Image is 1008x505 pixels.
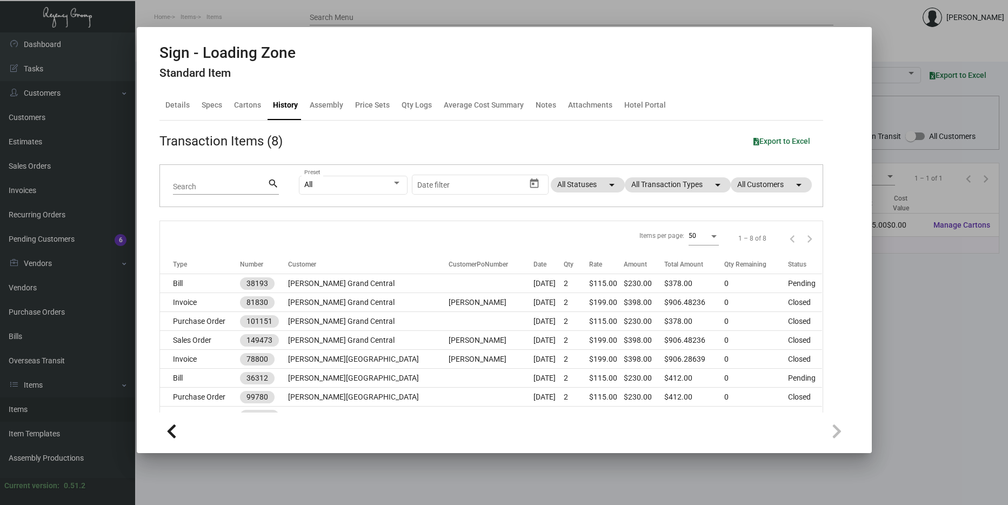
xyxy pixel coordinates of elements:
[564,388,590,407] td: 2
[664,260,724,269] div: Total Amount
[689,232,696,240] span: 50
[449,407,533,426] td: [PERSON_NAME]
[533,350,564,369] td: [DATE]
[234,99,261,111] div: Cartons
[624,260,664,269] div: Amount
[564,260,590,269] div: Qty
[624,407,664,426] td: $398.00
[533,293,564,312] td: [DATE]
[273,99,298,111] div: History
[240,260,263,269] div: Number
[533,260,546,269] div: Date
[64,480,85,491] div: 0.51.2
[724,407,788,426] td: 0
[689,231,719,240] mat-select: Items per page:
[159,44,296,62] h2: Sign - Loading Zone
[449,331,533,350] td: [PERSON_NAME]
[173,260,187,269] div: Type
[664,369,724,388] td: $412.00
[664,274,724,293] td: $378.00
[731,177,812,192] mat-chip: All Customers
[745,131,819,151] button: Export to Excel
[788,260,823,269] div: Status
[288,369,449,388] td: [PERSON_NAME][GEOGRAPHIC_DATA]
[589,407,624,426] td: $199.00
[564,293,590,312] td: 2
[240,260,288,269] div: Number
[589,369,624,388] td: $115.00
[160,388,241,407] td: Purchase Order
[788,331,823,350] td: Closed
[160,350,241,369] td: Invoice
[664,350,724,369] td: $906.28639
[724,388,788,407] td: 0
[564,407,590,426] td: 2
[788,312,823,331] td: Closed
[160,331,241,350] td: Sales Order
[564,312,590,331] td: 2
[711,178,724,191] mat-icon: arrow_drop_down
[564,350,590,369] td: 2
[624,99,666,111] div: Hotel Portal
[533,312,564,331] td: [DATE]
[564,260,573,269] div: Qty
[288,388,449,407] td: [PERSON_NAME][GEOGRAPHIC_DATA]
[460,181,512,189] input: End date
[624,331,664,350] td: $398.00
[589,331,624,350] td: $199.00
[624,369,664,388] td: $230.00
[564,369,590,388] td: 2
[724,260,788,269] div: Qty Remaining
[402,99,432,111] div: Qty Logs
[4,480,59,491] div: Current version:
[724,274,788,293] td: 0
[664,407,724,426] td: $906.28639
[589,312,624,331] td: $115.00
[159,67,296,80] h4: Standard Item
[160,407,241,426] td: Sales Order
[159,131,283,151] div: Transaction Items (8)
[589,388,624,407] td: $115.00
[624,312,664,331] td: $230.00
[664,331,724,350] td: $906.48236
[788,369,823,388] td: Pending
[417,181,451,189] input: Start date
[624,350,664,369] td: $398.00
[788,350,823,369] td: Closed
[310,99,343,111] div: Assembly
[240,296,275,309] mat-chip: 81830
[624,274,664,293] td: $230.00
[801,230,818,247] button: Next page
[240,334,279,347] mat-chip: 149473
[564,274,590,293] td: 2
[724,293,788,312] td: 0
[624,293,664,312] td: $398.00
[444,99,524,111] div: Average Cost Summary
[639,231,684,241] div: Items per page:
[724,331,788,350] td: 0
[173,260,241,269] div: Type
[160,293,241,312] td: Invoice
[288,312,449,331] td: [PERSON_NAME] Grand Central
[240,391,275,403] mat-chip: 99780
[724,312,788,331] td: 0
[664,260,703,269] div: Total Amount
[792,178,805,191] mat-icon: arrow_drop_down
[268,177,279,190] mat-icon: search
[240,353,275,366] mat-chip: 78800
[564,331,590,350] td: 2
[160,369,241,388] td: Bill
[625,177,731,192] mat-chip: All Transaction Types
[533,369,564,388] td: [DATE]
[288,260,316,269] div: Customer
[589,260,602,269] div: Rate
[784,230,801,247] button: Previous page
[525,175,543,192] button: Open calendar
[589,350,624,369] td: $199.00
[788,260,806,269] div: Status
[624,388,664,407] td: $230.00
[288,350,449,369] td: [PERSON_NAME][GEOGRAPHIC_DATA]
[240,410,279,422] mat-chip: 146532
[664,312,724,331] td: $378.00
[533,331,564,350] td: [DATE]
